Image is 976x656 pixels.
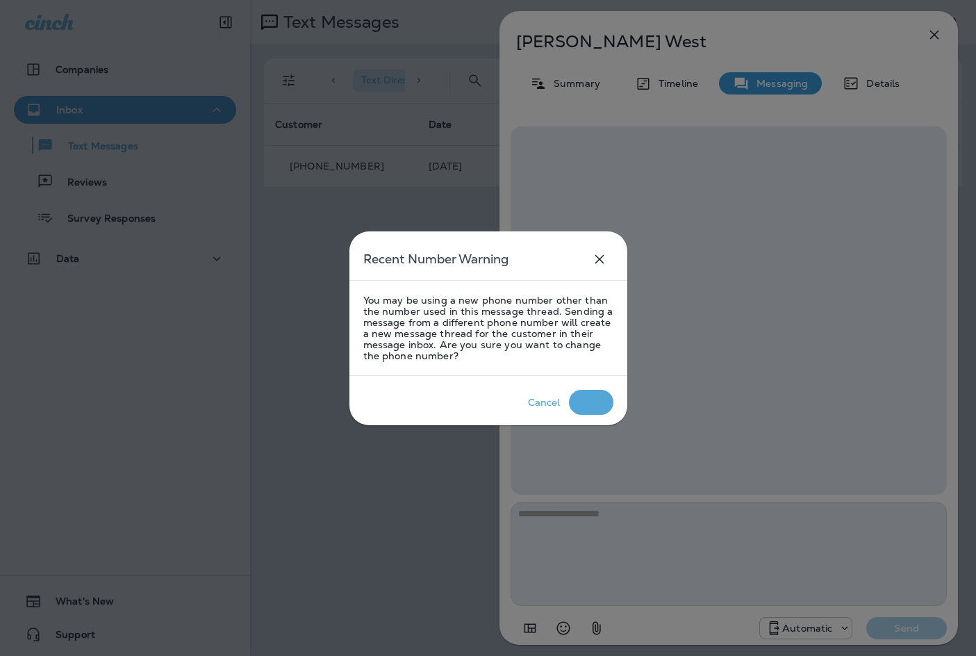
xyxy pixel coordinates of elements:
div: Cancel [528,397,561,408]
button: close [586,245,613,273]
div: Okay [579,397,603,408]
p: You may be using a new phone number other than the number used in this message thread. Sending a ... [363,295,613,361]
h5: Recent Number Warning [363,248,508,270]
button: Cancel [520,390,569,415]
button: Okay [569,390,613,415]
